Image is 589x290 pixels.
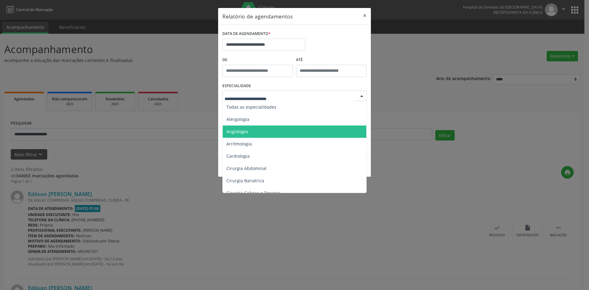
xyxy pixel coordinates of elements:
[226,165,267,171] span: Cirurgia Abdominal
[296,55,367,65] label: ATÉ
[226,178,264,184] span: Cirurgia Bariatrica
[226,129,248,134] span: Angiologia
[222,81,251,91] label: ESPECIALIDADE
[222,12,293,20] h5: Relatório de agendamentos
[226,104,276,110] span: Todas as especialidades
[226,190,280,196] span: Cirurgia Cabeça e Pescoço
[222,29,271,39] label: DATA DE AGENDAMENTO
[226,153,250,159] span: Cardiologia
[359,8,371,23] button: Close
[226,116,249,122] span: Alergologia
[226,141,252,147] span: Arritmologia
[222,55,293,65] label: De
